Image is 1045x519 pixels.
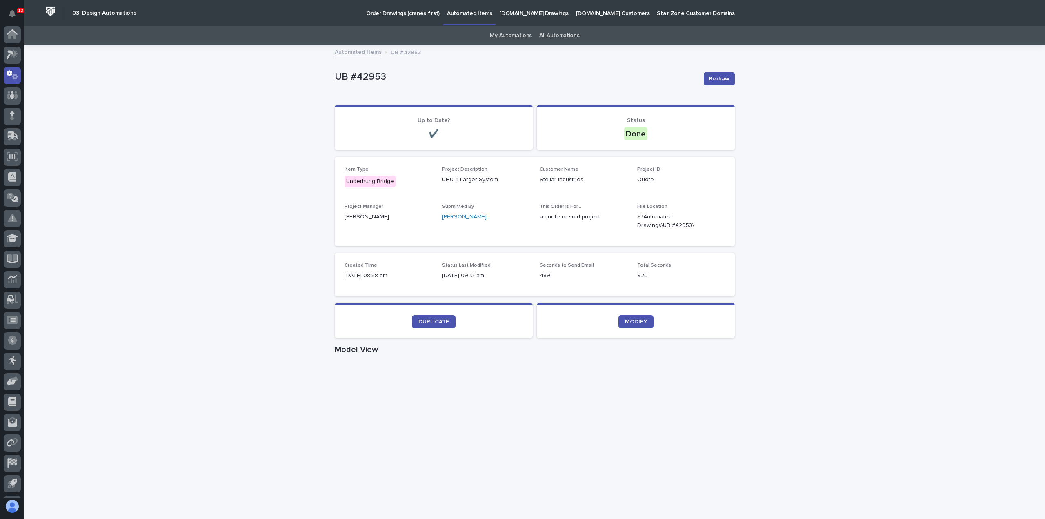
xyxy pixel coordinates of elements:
[345,213,432,221] p: [PERSON_NAME]
[442,204,474,209] span: Submitted By
[391,47,421,56] p: UB #42953
[637,176,725,184] p: Quote
[442,213,487,221] a: [PERSON_NAME]
[625,319,647,325] span: MODIFY
[637,272,725,280] p: 920
[490,26,532,45] a: My Automations
[539,26,579,45] a: All Automations
[442,176,530,184] p: UHUL1 Larger System
[540,213,627,221] p: a quote or sold project
[335,71,697,83] p: UB #42953
[345,129,523,139] p: ✔️
[345,204,383,209] span: Project Manager
[412,315,456,328] a: DUPLICATE
[18,8,23,13] p: 12
[345,167,369,172] span: Item Type
[72,10,136,17] h2: 03. Design Automations
[627,118,645,123] span: Status
[335,345,735,354] h1: Model View
[540,167,578,172] span: Customer Name
[704,72,735,85] button: Redraw
[4,498,21,515] button: users-avatar
[345,263,377,268] span: Created Time
[637,213,705,230] : Y:\Automated Drawings\UB #42953\
[10,10,21,23] div: Notifications12
[637,263,671,268] span: Total Seconds
[345,176,396,187] div: Underhung Bridge
[618,315,654,328] a: MODIFY
[43,4,58,19] img: Workspace Logo
[540,272,627,280] p: 489
[442,272,530,280] p: [DATE] 09:13 am
[540,176,627,184] p: Stellar Industries
[418,319,449,325] span: DUPLICATE
[540,263,594,268] span: Seconds to Send Email
[345,272,432,280] p: [DATE] 08:58 am
[418,118,450,123] span: Up to Date?
[540,204,581,209] span: This Order is For...
[709,75,729,83] span: Redraw
[442,167,487,172] span: Project Description
[637,204,667,209] span: File Location
[4,5,21,22] button: Notifications
[335,47,382,56] a: Automated Items
[624,127,647,140] div: Done
[637,167,660,172] span: Project ID
[442,263,491,268] span: Status Last Modified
